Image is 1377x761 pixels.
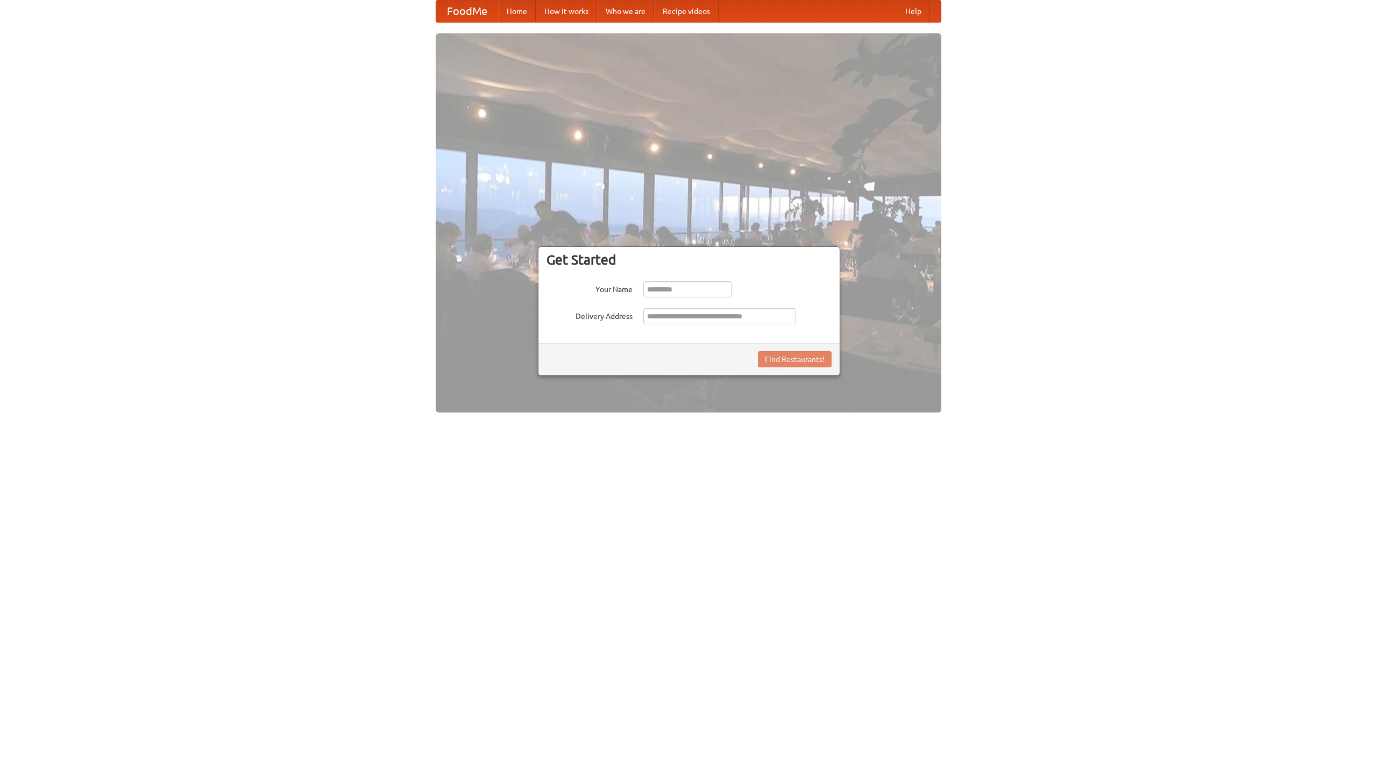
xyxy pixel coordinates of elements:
a: Home [498,1,536,22]
a: How it works [536,1,597,22]
label: Your Name [546,281,633,295]
h3: Get Started [546,252,832,268]
a: FoodMe [436,1,498,22]
a: Help [897,1,930,22]
label: Delivery Address [546,308,633,322]
a: Recipe videos [654,1,719,22]
button: Find Restaurants! [758,351,832,367]
a: Who we are [597,1,654,22]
